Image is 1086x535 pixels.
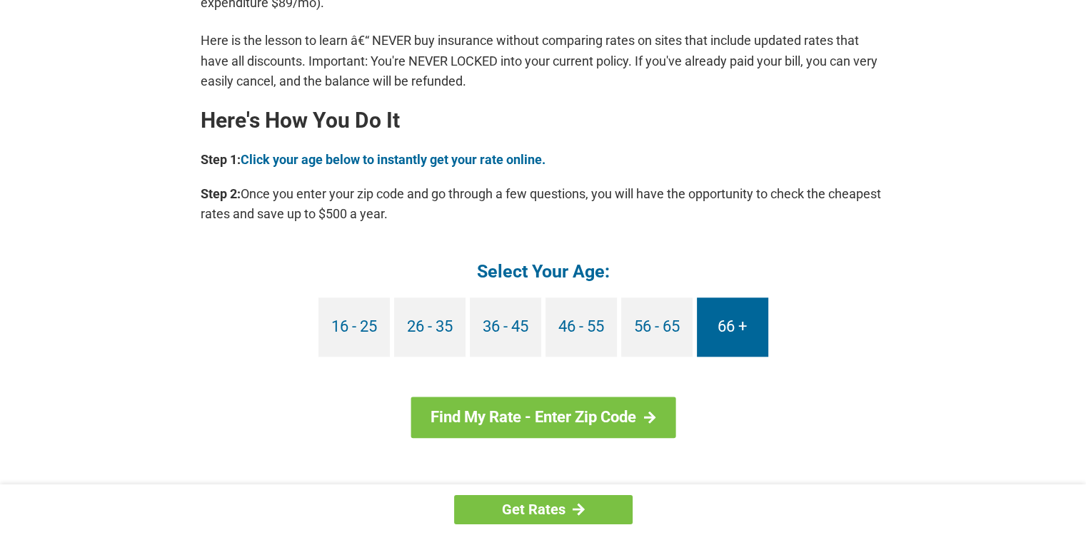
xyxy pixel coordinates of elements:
h4: Select Your Age: [201,260,886,283]
a: Click your age below to instantly get your rate online. [241,152,545,167]
p: Once you enter your zip code and go through a few questions, you will have the opportunity to che... [201,184,886,224]
a: 16 - 25 [318,297,390,357]
a: 26 - 35 [394,297,466,357]
a: 66 + [697,297,768,357]
a: Get Rates [454,495,633,524]
a: 56 - 65 [621,297,693,357]
b: Step 1: [201,152,241,167]
a: 36 - 45 [470,297,541,357]
h2: Here's How You Do It [201,109,886,132]
a: Find My Rate - Enter Zip Code [411,397,675,438]
p: Here is the lesson to learn â€“ NEVER buy insurance without comparing rates on sites that include... [201,31,886,91]
a: 46 - 55 [545,297,617,357]
b: Step 2: [201,186,241,201]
